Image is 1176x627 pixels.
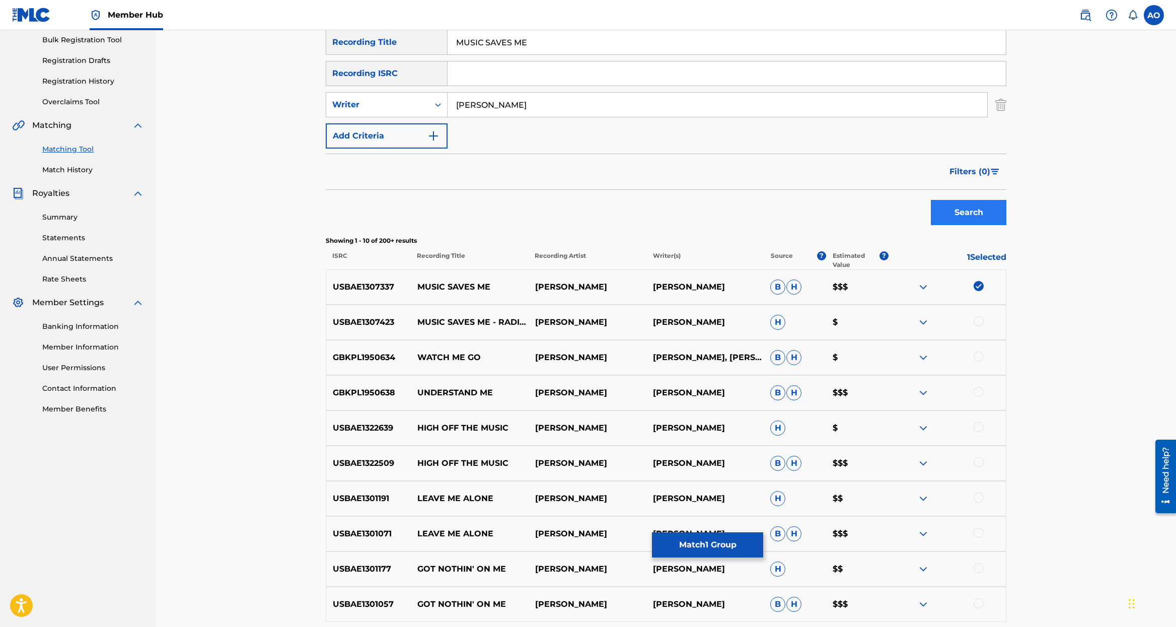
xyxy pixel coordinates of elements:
img: expand [917,563,929,575]
span: H [786,385,801,400]
p: [PERSON_NAME] [646,598,764,610]
iframe: Resource Center [1148,435,1176,518]
span: H [786,526,801,541]
a: Statements [42,233,144,243]
img: expand [917,493,929,505]
p: [PERSON_NAME] [528,422,646,434]
p: USBAE1322509 [326,457,411,469]
img: Delete Criterion [995,92,1006,117]
img: help [1106,9,1118,21]
a: User Permissions [42,363,144,373]
img: expand [917,316,929,328]
img: expand [917,387,929,399]
p: USBAE1322639 [326,422,411,434]
p: USBAE1301057 [326,598,411,610]
p: USBAE1307423 [326,316,411,328]
p: HIGH OFF THE MUSIC [411,457,529,469]
p: Estimated Value [833,251,879,269]
p: [PERSON_NAME] [646,387,764,399]
img: 9d2ae6d4665cec9f34b9.svg [427,130,439,142]
span: B [770,280,785,295]
img: search [1079,9,1091,21]
p: GOT NOTHIN' ON ME [411,598,529,610]
div: Notifications [1128,10,1138,20]
p: [PERSON_NAME] [528,598,646,610]
p: [PERSON_NAME] [646,563,764,575]
img: Matching [12,119,25,131]
p: [PERSON_NAME] [646,493,764,505]
p: [PERSON_NAME] [528,352,646,364]
p: [PERSON_NAME] [528,387,646,399]
span: Member Hub [108,9,163,21]
img: expand [917,457,929,469]
span: H [786,280,801,295]
p: [PERSON_NAME] [646,457,764,469]
p: Showing 1 - 10 of 200+ results [326,236,1006,245]
p: $ [826,422,889,434]
img: filter [991,169,999,175]
button: Search [931,200,1006,225]
p: $$$ [826,528,889,540]
p: $ [826,316,889,328]
span: Member Settings [32,297,104,309]
p: USBAE1301071 [326,528,411,540]
button: Filters (0) [943,159,1006,184]
img: Royalties [12,187,24,199]
p: Writer(s) [646,251,764,269]
iframe: Chat Widget [1126,579,1176,627]
p: MUSIC SAVES ME - RADIO EDIT [411,316,529,328]
img: expand [917,422,929,434]
p: [PERSON_NAME] [646,316,764,328]
p: Recording Title [410,251,528,269]
div: Writer [332,99,423,111]
span: H [770,562,785,577]
img: expand [917,281,929,293]
a: Member Information [42,342,144,353]
button: Add Criteria [326,123,448,149]
p: [PERSON_NAME] [528,528,646,540]
p: [PERSON_NAME] [528,316,646,328]
p: [PERSON_NAME] [528,281,646,293]
p: [PERSON_NAME], [PERSON_NAME] [646,352,764,364]
img: expand [132,119,144,131]
p: [PERSON_NAME] [646,528,764,540]
p: USBAE1301177 [326,563,411,575]
p: HIGH OFF THE MUSIC [411,422,529,434]
p: $$$ [826,281,889,293]
a: Contact Information [42,383,144,394]
p: WATCH ME GO [411,352,529,364]
a: Banking Information [42,321,144,332]
a: Overclaims Tool [42,97,144,107]
span: B [770,526,785,541]
span: B [770,385,785,400]
span: Matching [32,119,71,131]
p: LEAVE ME ALONE [411,493,529,505]
p: Recording Artist [528,251,646,269]
img: expand [132,297,144,309]
a: Registration Drafts [42,55,144,66]
p: $$$ [826,387,889,399]
a: Member Benefits [42,404,144,414]
p: $ [826,352,889,364]
span: Filters ( 0 ) [949,166,990,178]
span: H [786,456,801,471]
p: GBKPL1950634 [326,352,411,364]
p: USBAE1307337 [326,281,411,293]
span: H [770,421,785,436]
a: Match History [42,165,144,175]
div: Drag [1129,589,1135,619]
img: MLC Logo [12,8,51,22]
button: Match1 Group [652,532,763,558]
p: GBKPL1950638 [326,387,411,399]
span: H [786,597,801,612]
p: [PERSON_NAME] [528,493,646,505]
span: B [770,456,785,471]
img: expand [917,598,929,610]
div: User Menu [1144,5,1164,25]
p: [PERSON_NAME] [528,457,646,469]
p: MUSIC SAVES ME [411,281,529,293]
a: Matching Tool [42,144,144,155]
p: GOT NOTHIN' ON ME [411,563,529,575]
